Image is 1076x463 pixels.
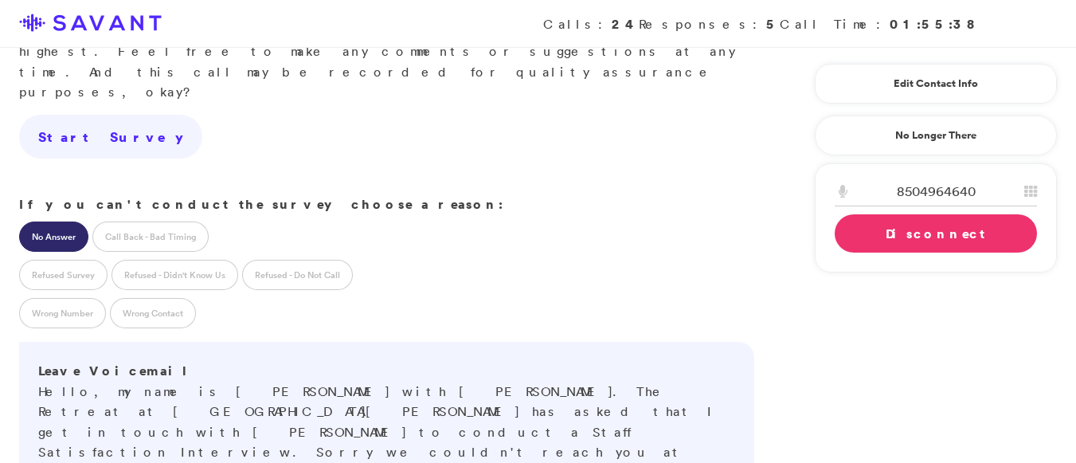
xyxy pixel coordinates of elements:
[890,15,977,33] strong: 01:55:38
[242,260,353,290] label: Refused - Do Not Call
[835,214,1037,253] a: Disconnect
[92,222,209,252] label: Call Back - Bad Timing
[38,362,194,379] strong: Leave Voicemail
[766,15,780,33] strong: 5
[19,298,106,328] label: Wrong Number
[19,115,202,159] a: Start Survey
[19,222,88,252] label: No Answer
[19,195,503,213] strong: If you can't conduct the survey choose a reason:
[19,260,108,290] label: Refused Survey
[112,260,238,290] label: Refused - Didn't Know Us
[612,15,639,33] strong: 24
[835,71,1037,96] a: Edit Contact Info
[815,116,1057,155] a: No Longer There
[110,298,196,328] label: Wrong Contact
